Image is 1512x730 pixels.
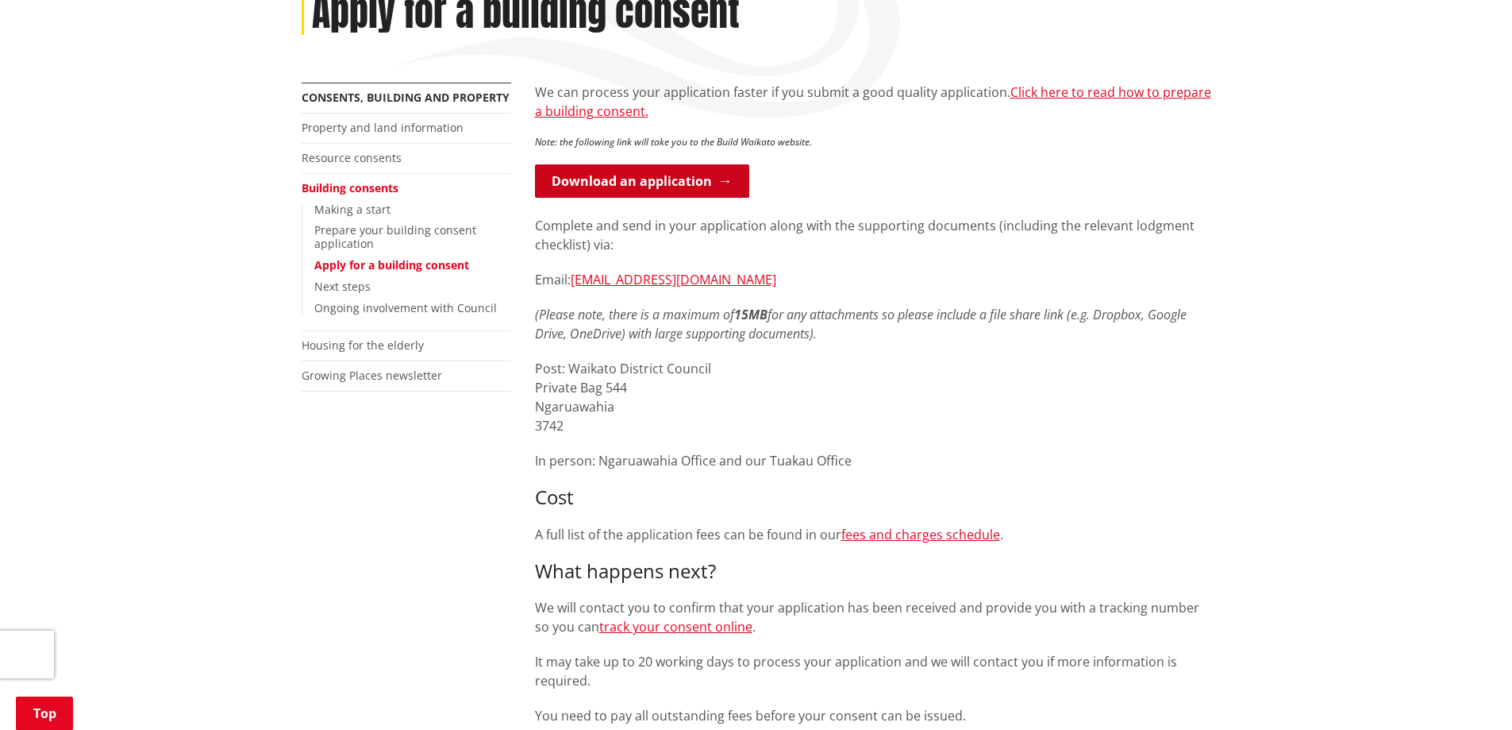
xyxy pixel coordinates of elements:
a: Next steps [314,279,371,294]
a: Housing for the elderly [302,338,424,353]
a: Growing Places newsletter [302,368,442,383]
p: In person: Ngaruawahia Office and our Tuakau Office [535,451,1211,470]
p: Post: Waikato District Council Private Bag 544 Ngaruawahia 3742 [535,359,1211,435]
a: Building consents [302,180,398,195]
a: Top [16,697,73,730]
p: We will contact you to confirm that your application has been received and provide you with a tra... [535,598,1211,636]
strong: 15MB [734,306,768,323]
a: Ongoing involvement with Council [314,300,497,315]
a: Consents, building and property [302,90,510,105]
a: Property and land information [302,120,464,135]
a: Prepare your building consent application [314,222,476,251]
em: (Please note, there is a maximum of for any attachments so please include a file share link (e.g.... [535,306,1187,342]
a: fees and charges schedule [841,526,1000,543]
p: Email: [535,270,1211,289]
a: [EMAIL_ADDRESS][DOMAIN_NAME] [571,271,776,288]
a: track your consent online [599,618,752,635]
p: Complete and send in your application along with the supporting documents (including the relevant... [535,216,1211,254]
p: It may take up to 20 working days to process your application and we will contact you if more inf... [535,652,1211,690]
p: You need to pay all outstanding fees before your consent can be issued. [535,706,1211,725]
p: We can process your application faster if you submit a good quality application. [535,83,1211,121]
a: Making a start [314,202,391,217]
a: Click here to read how to prepare a building consent. [535,83,1211,120]
a: Resource consents [302,150,402,165]
h3: Cost [535,486,1211,509]
a: Download an application [535,164,749,198]
iframe: Messenger Launcher [1439,663,1496,720]
em: Note: the following link will take you to the Build Waikato website. [535,135,812,149]
h3: What happens next? [535,560,1211,583]
a: Apply for a building consent [314,257,469,272]
p: A full list of the application fees can be found in our . [535,525,1211,544]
